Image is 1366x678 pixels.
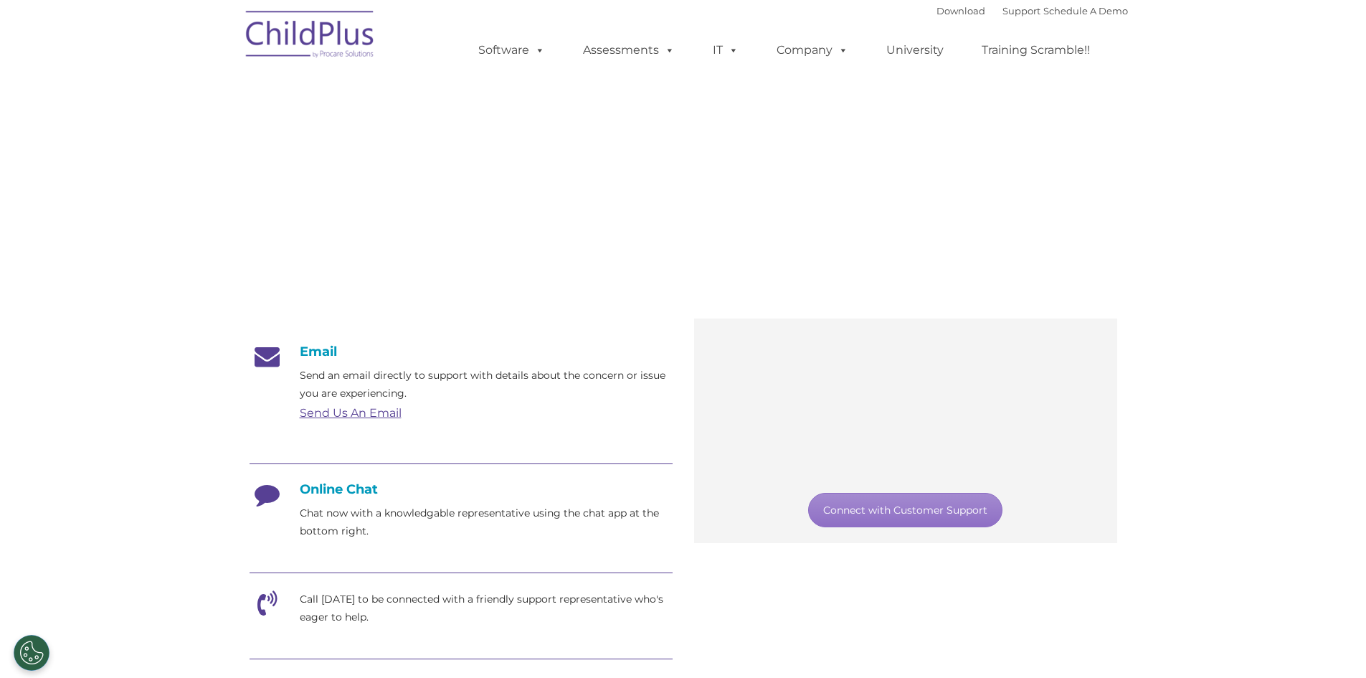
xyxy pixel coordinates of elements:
[239,1,382,72] img: ChildPlus by Procare Solutions
[250,481,673,497] h4: Online Chat
[300,367,673,402] p: Send an email directly to support with details about the concern or issue you are experiencing.
[300,406,402,420] a: Send Us An Email
[872,36,958,65] a: University
[1002,5,1040,17] a: Support
[967,36,1104,65] a: Training Scramble!!
[762,36,863,65] a: Company
[300,504,673,540] p: Chat now with a knowledgable representative using the chat app at the bottom right.
[698,36,753,65] a: IT
[14,635,49,671] button: Cookies Settings
[1043,5,1128,17] a: Schedule A Demo
[300,590,673,626] p: Call [DATE] to be connected with a friendly support representative who's eager to help.
[808,493,1002,527] a: Connect with Customer Support
[464,36,559,65] a: Software
[936,5,1128,17] font: |
[569,36,689,65] a: Assessments
[936,5,985,17] a: Download
[250,344,673,359] h4: Email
